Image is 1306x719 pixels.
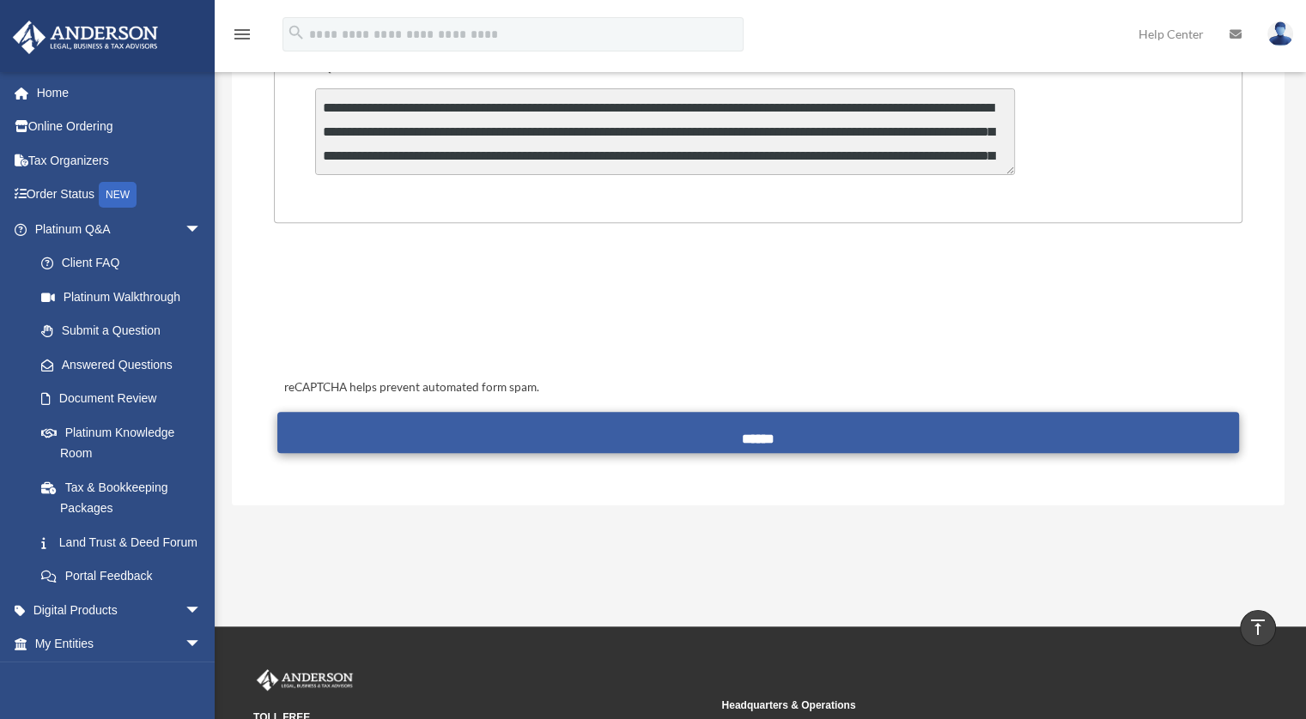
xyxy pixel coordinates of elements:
a: Portal Feedback [24,559,228,594]
a: Submit a Question [24,314,219,348]
a: Home [12,76,228,110]
div: reCAPTCHA helps prevent automated form spam. [277,378,1239,398]
iframe: reCAPTCHA [279,276,540,343]
span: arrow_drop_down [185,593,219,628]
i: search [287,23,306,42]
img: Anderson Advisors Platinum Portal [253,669,356,692]
a: My Entitiesarrow_drop_down [12,627,228,662]
a: Document Review [24,382,228,416]
a: Platinum Q&Aarrow_drop_down [12,212,228,246]
a: Client FAQ [24,246,228,281]
a: Platinum Walkthrough [24,280,228,314]
img: User Pic [1267,21,1293,46]
a: Online Ordering [12,110,228,144]
a: Digital Productsarrow_drop_down [12,593,228,627]
i: vertical_align_top [1248,617,1268,637]
div: NEW [99,182,137,208]
a: Tax & Bookkeeping Packages [24,470,228,525]
span: arrow_drop_down [185,661,219,696]
a: Platinum Knowledge Room [24,415,228,470]
a: My [PERSON_NAME] Teamarrow_drop_down [12,661,228,695]
span: arrow_drop_down [185,627,219,662]
a: Order StatusNEW [12,178,228,213]
i: menu [232,24,252,45]
a: Tax Organizers [12,143,228,178]
small: Headquarters & Operations [721,697,1177,715]
span: arrow_drop_down [185,212,219,247]
a: menu [232,30,252,45]
img: Anderson Advisors Platinum Portal [8,21,163,54]
a: Answered Questions [24,347,228,382]
a: Land Trust & Deed Forum [24,525,228,559]
a: vertical_align_top [1240,610,1276,646]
